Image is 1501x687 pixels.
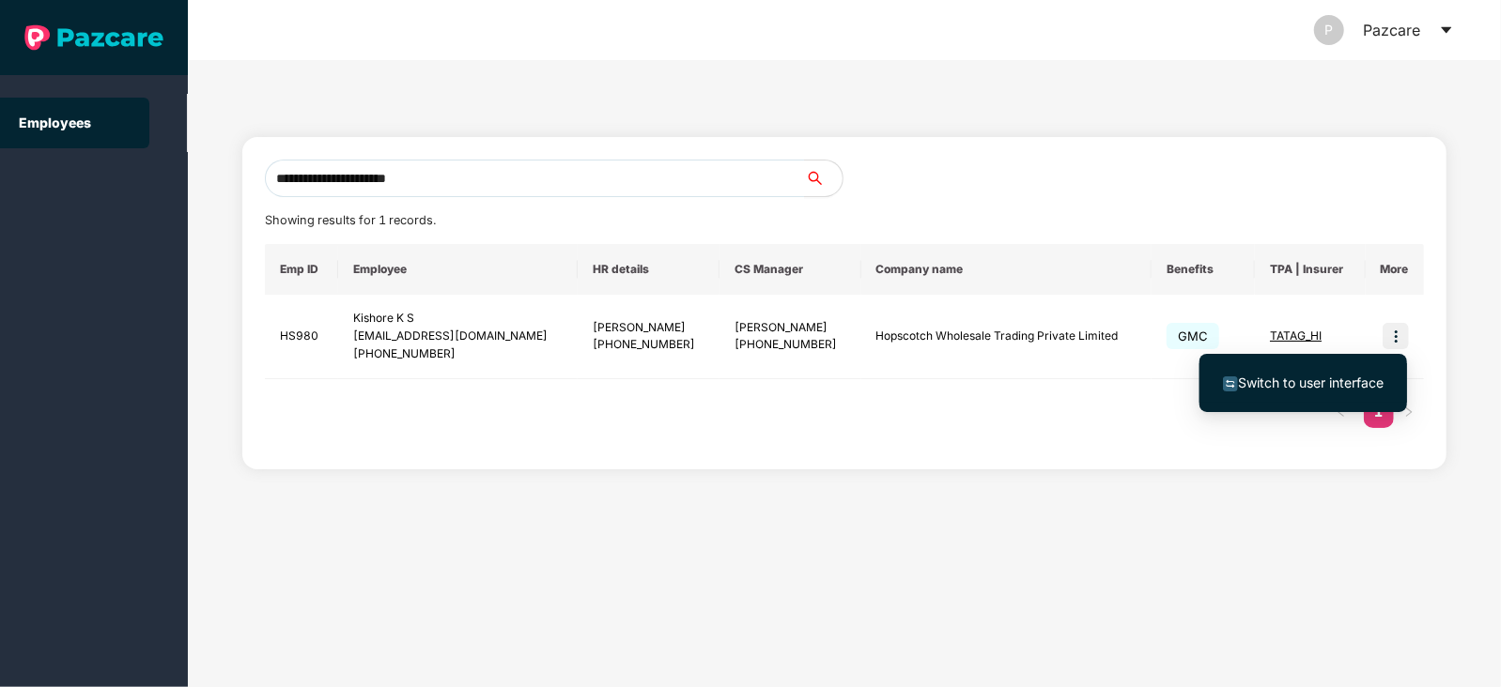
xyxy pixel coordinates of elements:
div: [PHONE_NUMBER] [593,336,704,354]
span: TATAG_HI [1270,328,1322,343]
button: search [804,160,843,197]
th: TPA | Insurer [1255,244,1366,295]
a: Employees [19,114,91,130]
span: caret-down [1439,23,1454,38]
th: Benefits [1152,244,1255,295]
th: Company name [861,244,1153,295]
td: Hopscotch Wholesale Trading Private Limited [861,295,1153,379]
li: Next Page [1394,398,1424,428]
div: [EMAIL_ADDRESS][DOMAIN_NAME] [353,328,563,345]
span: P [1325,15,1334,45]
th: More [1366,244,1424,295]
img: icon [1383,323,1409,349]
div: [PHONE_NUMBER] [353,345,563,363]
div: [PERSON_NAME] [593,319,704,337]
div: [PHONE_NUMBER] [735,336,846,354]
th: Emp ID [265,244,338,295]
th: CS Manager [720,244,861,295]
button: right [1394,398,1424,428]
span: Switch to user interface [1238,374,1384,390]
span: search [804,171,843,186]
th: HR details [578,244,720,295]
img: svg+xml;base64,PHN2ZyB4bWxucz0iaHR0cDovL3d3dy53My5vcmcvMjAwMC9zdmciIHdpZHRoPSIxNiIgaGVpZ2h0PSIxNi... [1223,376,1238,391]
div: Kishore K S [353,310,563,328]
span: right [1403,406,1415,418]
td: HS980 [265,295,338,379]
div: [PERSON_NAME] [735,319,846,337]
span: GMC [1167,323,1219,349]
th: Employee [338,244,578,295]
span: Showing results for 1 records. [265,213,436,227]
